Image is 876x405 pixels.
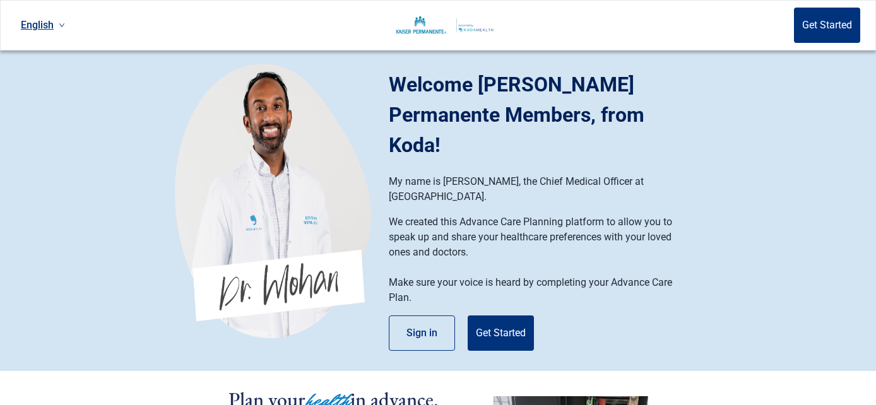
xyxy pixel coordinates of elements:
[175,63,371,338] img: Koda Health
[59,22,65,28] span: down
[468,315,534,351] button: Get Started
[389,275,689,305] p: Make sure your voice is heard by completing your Advance Care Plan.
[389,69,701,160] h1: Welcome [PERSON_NAME] Permanente Members, from Koda!
[367,15,497,35] img: Koda Health
[794,8,860,43] button: Get Started
[389,174,689,204] p: My name is [PERSON_NAME], the Chief Medical Officer at [GEOGRAPHIC_DATA].
[16,15,70,35] a: Current language: English
[389,214,689,260] p: We created this Advance Care Planning platform to allow you to speak up and share your healthcare...
[389,315,455,351] button: Sign in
